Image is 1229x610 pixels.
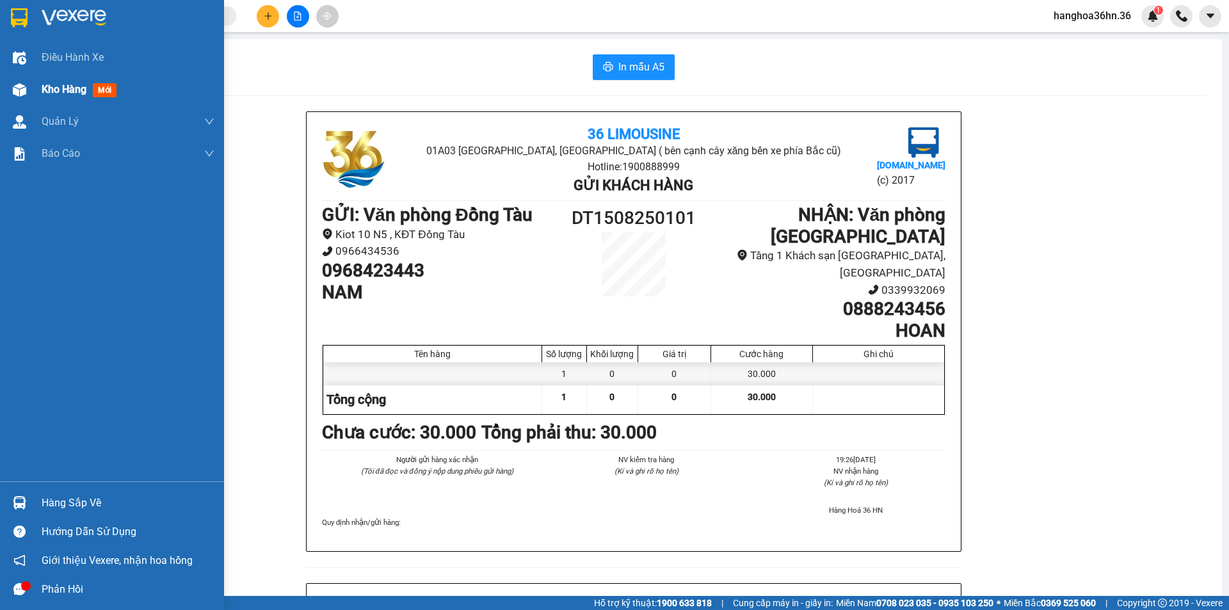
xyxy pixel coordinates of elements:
[322,246,333,257] span: phone
[593,54,675,80] button: printerIn mẫu A5
[71,79,291,95] li: Hotline: 1900888999
[877,160,945,170] b: [DOMAIN_NAME]
[1154,6,1163,15] sup: 1
[322,226,556,243] li: Kiot 10 N5 , KĐT Đồng Tàu
[714,349,809,359] div: Cước hàng
[1158,598,1167,607] span: copyright
[771,204,945,247] b: NHẬN : Văn phòng [GEOGRAPHIC_DATA]
[594,596,712,610] span: Hỗ trợ kỹ thuật:
[93,83,116,97] span: mới
[574,177,693,193] b: Gửi khách hàng
[609,392,614,402] span: 0
[348,454,526,465] li: Người gửi hàng xác nhận
[16,16,80,80] img: logo.jpg
[767,465,945,477] li: NV nhận hàng
[42,494,214,513] div: Hàng sắp về
[748,392,776,402] span: 30.000
[868,284,879,295] span: phone
[322,127,386,191] img: logo.jpg
[1199,5,1221,28] button: caret-down
[711,362,813,385] div: 30.000
[561,392,566,402] span: 1
[737,250,748,261] span: environment
[361,467,513,476] i: (Tôi đã đọc và đồng ý nộp dung phiếu gửi hàng)
[42,580,214,599] div: Phản hồi
[816,349,941,359] div: Ghi chú
[638,362,711,385] div: 0
[1043,8,1141,24] span: hanghoa36hn.36
[42,49,104,65] span: Điều hành xe
[590,349,634,359] div: Khối lượng
[1156,6,1161,15] span: 1
[712,298,945,320] h1: 0888243456
[204,116,214,127] span: down
[322,260,556,282] h1: 0968423443
[733,596,833,610] span: Cung cấp máy in - giấy in:
[671,392,677,402] span: 0
[13,147,26,161] img: solution-icon
[13,554,26,566] span: notification
[603,61,613,74] span: printer
[824,478,888,487] i: (Kí và ghi rõ họ tên)
[323,12,332,20] span: aim
[316,5,339,28] button: aim
[1004,596,1096,610] span: Miền Bắc
[1147,10,1159,22] img: icon-new-feature
[71,31,291,79] li: 01A03 [GEOGRAPHIC_DATA], [GEOGRAPHIC_DATA] ( bên cạnh cây xăng bến xe phía Bắc cũ)
[614,467,679,476] i: (Kí và ghi rõ họ tên)
[287,5,309,28] button: file-add
[836,596,993,610] span: Miền Nam
[13,83,26,97] img: warehouse-icon
[545,349,583,359] div: Số lượng
[877,172,945,188] li: (c) 2017
[618,59,664,75] span: In mẫu A5
[712,282,945,299] li: 0339932069
[767,454,945,465] li: 19:26[DATE]
[997,600,1000,606] span: ⚪️
[641,349,707,359] div: Giá trị
[1176,10,1187,22] img: phone-icon
[712,247,945,281] li: Tầng 1 Khách sạn [GEOGRAPHIC_DATA], [GEOGRAPHIC_DATA]
[322,282,556,303] h1: NAM
[42,83,86,95] span: Kho hàng
[556,204,712,232] h1: DT1508250101
[326,392,386,407] span: Tổng cộng
[42,522,214,542] div: Hướng dẫn sử dụng
[481,422,657,443] b: Tổng phải thu: 30.000
[712,320,945,342] h1: HOAN
[264,12,273,20] span: plus
[42,113,79,129] span: Quản Lý
[588,126,680,142] b: 36 Limousine
[426,159,841,175] li: Hotline: 1900888999
[542,362,587,385] div: 1
[134,15,227,31] b: 36 Limousine
[587,362,638,385] div: 0
[13,115,26,129] img: warehouse-icon
[657,598,712,608] strong: 1900 633 818
[13,526,26,538] span: question-circle
[257,5,279,28] button: plus
[204,148,214,159] span: down
[908,127,939,158] img: logo.jpg
[322,229,333,239] span: environment
[13,51,26,65] img: warehouse-icon
[1041,598,1096,608] strong: 0369 525 060
[557,454,735,465] li: NV kiểm tra hàng
[13,496,26,510] img: warehouse-icon
[11,8,28,28] img: logo-vxr
[326,349,538,359] div: Tên hàng
[293,12,302,20] span: file-add
[767,504,945,516] li: Hàng Hoá 36 HN
[322,243,556,260] li: 0966434536
[721,596,723,610] span: |
[1105,596,1107,610] span: |
[322,422,476,443] b: Chưa cước : 30.000
[322,204,533,225] b: GỬI : Văn phòng Đồng Tàu
[1205,10,1216,22] span: caret-down
[13,583,26,595] span: message
[322,517,945,528] div: Quy định nhận/gửi hàng :
[426,143,841,159] li: 01A03 [GEOGRAPHIC_DATA], [GEOGRAPHIC_DATA] ( bên cạnh cây xăng bến xe phía Bắc cũ)
[42,552,193,568] span: Giới thiệu Vexere, nhận hoa hồng
[42,145,80,161] span: Báo cáo
[876,598,993,608] strong: 0708 023 035 - 0935 103 250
